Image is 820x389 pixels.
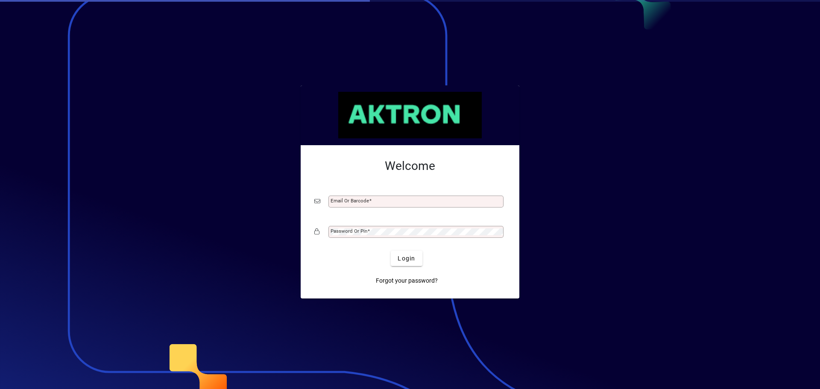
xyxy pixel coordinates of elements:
span: Forgot your password? [376,276,438,285]
mat-label: Password or Pin [331,228,367,234]
button: Login [391,251,422,266]
span: Login [398,254,415,263]
mat-label: Email or Barcode [331,198,369,204]
h2: Welcome [314,159,506,173]
a: Forgot your password? [372,273,441,288]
